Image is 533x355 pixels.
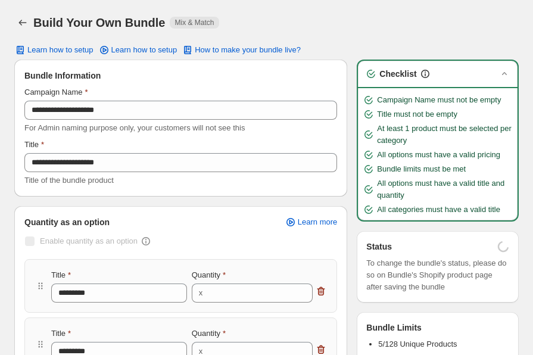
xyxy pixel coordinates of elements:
[377,108,457,120] span: Title must not be empty
[366,241,392,253] h3: Status
[377,204,500,216] span: All categories must have a valid title
[379,68,416,80] h3: Checklist
[378,340,457,348] span: 5/128 Unique Products
[40,236,138,245] span: Enable quantity as an option
[192,269,226,281] label: Quantity
[278,214,344,231] a: Learn more
[24,176,114,185] span: Title of the bundle product
[366,257,509,293] span: To change the bundle's status, please do so on Bundle's Shopify product page after saving the bundle
[174,18,214,27] span: Mix & Match
[51,269,71,281] label: Title
[24,139,44,151] label: Title
[377,149,500,161] span: All options must have a valid pricing
[24,216,110,228] span: Quantity as an option
[24,86,88,98] label: Campaign Name
[174,42,308,58] button: How to make your bundle live?
[192,328,226,340] label: Quantity
[27,45,93,55] span: Learn how to setup
[24,123,245,132] span: For Admin naming purpose only, your customers will not see this
[298,217,337,227] span: Learn more
[24,70,101,82] span: Bundle Information
[51,328,71,340] label: Title
[14,14,31,31] button: Back
[111,45,177,55] span: Learn how to setup
[7,42,101,58] button: Learn how to setup
[195,45,301,55] span: How to make your bundle live?
[91,42,185,58] a: Learn how to setup
[377,163,466,175] span: Bundle limits must be met
[366,322,422,334] h3: Bundle Limits
[377,177,513,201] span: All options must have a valid title and quantity
[199,287,203,299] div: x
[377,94,501,106] span: Campaign Name must not be empty
[33,15,165,30] h1: Build Your Own Bundle
[377,123,513,147] span: At least 1 product must be selected per category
